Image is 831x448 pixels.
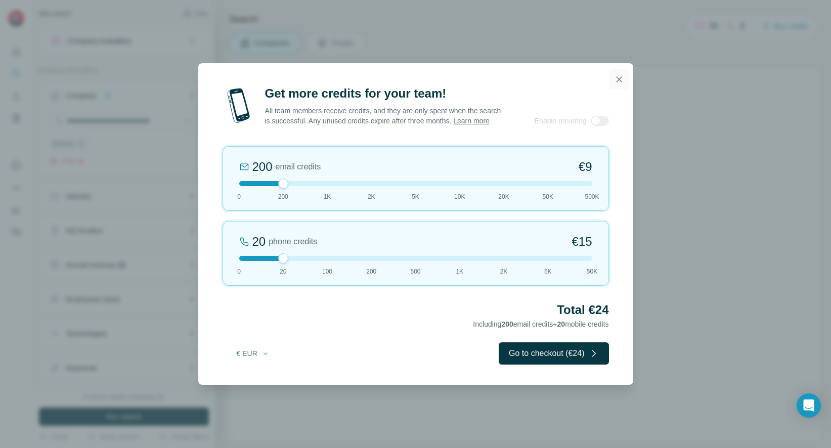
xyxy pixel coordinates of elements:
[237,192,241,201] span: 0
[265,106,502,126] p: All team members receive credits, and they are only spent when the search is successful. Any unus...
[252,159,273,175] div: 200
[498,192,509,201] span: 20K
[499,342,608,365] button: Go to checkout (€24)
[579,159,592,175] span: €9
[543,192,553,201] span: 50K
[500,267,508,276] span: 2K
[453,117,490,125] a: Learn more
[412,192,419,201] span: 5K
[557,320,565,328] span: 20
[276,161,321,173] span: email credits
[223,85,255,126] img: mobile-phone
[473,320,608,328] span: Including email credits + mobile credits
[797,393,821,418] div: Open Intercom Messenger
[280,267,286,276] span: 20
[410,267,420,276] span: 500
[454,192,465,201] span: 10K
[368,192,375,201] span: 2K
[322,267,332,276] span: 100
[456,267,463,276] span: 1K
[501,320,513,328] span: 200
[585,192,599,201] span: 500K
[223,302,609,318] h2: Total €24
[535,116,587,126] span: Enable recurring
[269,236,317,248] span: phone credits
[572,234,592,250] span: €15
[324,192,331,201] span: 1K
[230,344,277,363] button: € EUR
[278,192,288,201] span: 200
[366,267,376,276] span: 200
[587,267,597,276] span: 50K
[544,267,552,276] span: 5K
[252,234,266,250] div: 20
[237,267,241,276] span: 0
